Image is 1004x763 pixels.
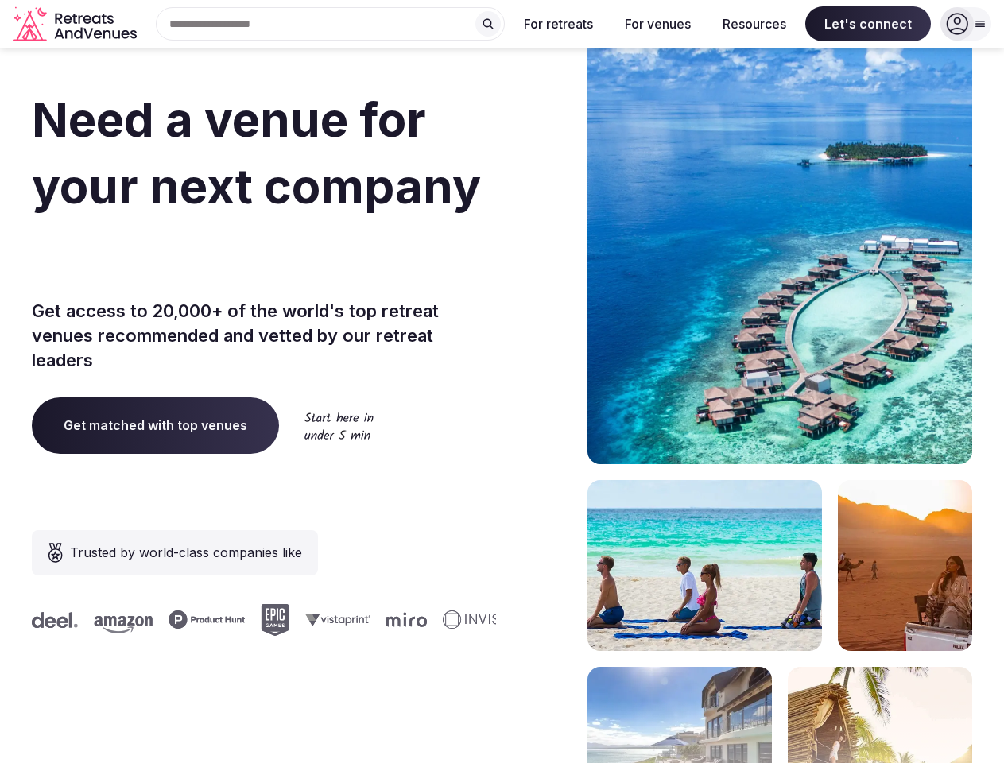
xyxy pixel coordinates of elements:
button: For venues [612,6,704,41]
span: Trusted by world-class companies like [70,543,302,562]
button: Resources [710,6,799,41]
img: yoga on tropical beach [587,480,822,651]
a: Get matched with top venues [32,397,279,453]
img: Start here in under 5 min [304,412,374,440]
span: Need a venue for your next company [32,91,481,215]
p: Get access to 20,000+ of the world's top retreat venues recommended and vetted by our retreat lea... [32,299,496,372]
span: Let's connect [805,6,931,41]
svg: Epic Games company logo [260,604,289,636]
svg: Invisible company logo [442,610,529,629]
button: For retreats [511,6,606,41]
svg: Vistaprint company logo [304,613,370,626]
a: Visit the homepage [13,6,140,42]
svg: Miro company logo [386,612,426,627]
img: woman sitting in back of truck with camels [838,480,972,651]
svg: Deel company logo [31,612,77,628]
svg: Retreats and Venues company logo [13,6,140,42]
